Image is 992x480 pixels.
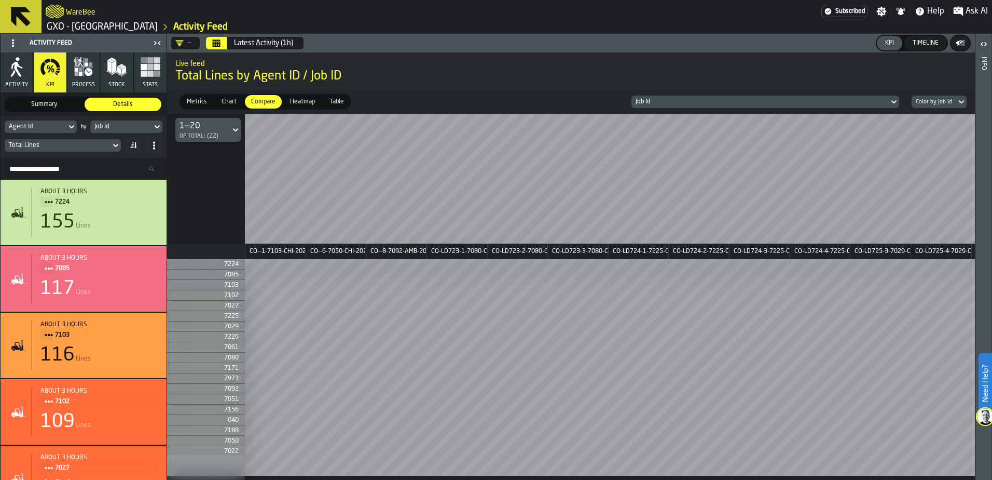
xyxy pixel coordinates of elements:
div: thumb [245,95,282,109]
span: Metrics [183,97,211,106]
div: DropdownMenuValue-bucket [916,99,952,105]
span: Lines [76,289,91,296]
span: Table [325,97,348,106]
div: day: CO--8-7092-AMB-2025-09-17-10:39 [366,244,426,259]
span: 7103 [55,329,150,341]
label: button-toggle-Help [911,5,948,18]
label: Need Help? [980,354,991,412]
div: day: CO--1-7103-CHI-2025-09-17-23:07 [245,244,305,259]
div: stat- [1,313,167,378]
span: 7224 [55,196,150,208]
div: 7022 [167,446,245,457]
span: Lines [76,422,91,429]
a: logo-header [46,2,64,21]
button: button- [951,36,970,50]
span: 7092 [184,385,239,393]
span: 7171 [184,365,239,372]
span: KPI [46,82,54,88]
span: 7226 [181,334,239,341]
span: Ask AI [966,5,988,18]
div: 7027 [167,301,245,311]
span: 7029 [181,323,239,330]
label: button-switch-multi-Summary [5,97,84,112]
div: thumb [85,98,161,111]
label: button-switch-multi-Table [322,94,351,110]
div: 7224 [167,259,245,270]
button: Select date range [228,33,299,54]
span: 7051 [184,396,239,403]
div: 7226 [167,332,245,342]
div: DropdownMenuValue-eventsCount [5,139,121,152]
button: Select date range Select date range [206,37,227,49]
div: thumb [215,95,243,109]
div: day: CO-LD724-4-7225-CHI-2025-09-17-23:03 [790,244,850,259]
div: day: CO-LD723-1-7080-CHI-2025-09-17-23:03 [426,244,487,259]
div: 7061 [167,342,245,353]
div: thumb [6,98,82,111]
div: 7029 [167,322,245,332]
span: 7050 [184,437,239,445]
span: 7103 [181,282,239,289]
label: button-switch-multi-Details [84,97,162,112]
h2: Sub Title [175,58,967,68]
div: about 3 hours [40,454,158,461]
label: button-toggle-Ask AI [949,5,992,18]
div: 7188 [167,425,245,436]
label: button-switch-multi-Chart [214,94,244,110]
div: 7171 [167,363,245,374]
div: day: CO--6-7050-CHI-2025-09-17-23:07 [306,244,366,259]
div: Select date range [206,37,304,49]
div: DropdownMenuValue-agentId [5,121,77,133]
div: about 3 hours [40,321,158,328]
div: Start: 18/09/2025, 03:57:15 - End: 18/09/2025, 04:54:27 [40,388,158,395]
div: DropdownMenuValue- [171,37,200,49]
div: 116 [40,345,75,366]
div: Info [980,55,987,477]
div: 109 [40,411,75,432]
span: 7225 [181,313,239,320]
span: Activity [5,82,28,88]
div: DropdownMenuValue-eventsCount [9,142,106,149]
div: stat- [1,379,167,445]
a: link-to-/wh/i/ae0cd702-8cb1-4091-b3be-0aee77957c79 [47,21,158,33]
div: DropdownMenuValue-bucket [907,96,967,108]
span: Help [927,5,944,18]
div: day: CO-LD723-3-7080-CHI-2025-09-17-23:03 [547,244,608,259]
span: Lines [76,355,91,363]
div: Title [40,255,158,274]
div: 7156 [167,405,245,415]
div: Title [40,454,158,474]
span: 7102 [181,292,239,299]
div: thumb [181,95,213,109]
h2: Sub Title [66,6,95,17]
label: button-toggle-Close me [150,37,164,49]
div: by [81,124,86,130]
div: day: CO-LD724-2-7225-CHI-2025-09-17-23:03 [668,244,728,259]
div: day: CO-LD724-3-7225-CHI-2025-09-17-23:03 [729,244,789,259]
div: day: CO-LD724-1-7225-CHI-2025-09-17-23:03 [608,244,668,259]
div: Title [40,188,158,208]
span: 7973 [184,375,239,382]
span: 7224 [181,261,239,268]
div: 7225 [167,311,245,322]
label: button-switch-multi-Heatmap [283,94,322,110]
button: button-KPI [877,36,902,50]
span: 7102 [55,396,150,407]
div: title-Total Lines by Agent ID / Job ID [167,52,975,90]
div: Start: 18/09/2025, 03:55:02 - End: 18/09/2025, 04:54:05 [40,188,158,195]
span: 7027 [181,302,239,310]
span: Heatmap [286,97,319,106]
div: Timeline [908,39,943,47]
span: 7022 [184,448,239,455]
div: DropdownMenuValue-1 [180,120,226,140]
div: 7103 [167,280,245,290]
div: stat- [1,246,167,312]
span: 7188 [184,427,239,434]
span: Details [87,100,159,109]
div: Start: 18/09/2025, 03:56:11 - End: 18/09/2025, 04:54:35 [40,321,158,328]
span: Summary [8,100,80,109]
span: 7061 [181,344,239,351]
div: DropdownMenuValue-1 [175,118,241,142]
a: link-to-/wh/i/ae0cd702-8cb1-4091-b3be-0aee77957c79/feed/fdc57e91-80c9-44dd-92cd-81c982b068f3 [173,21,228,33]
